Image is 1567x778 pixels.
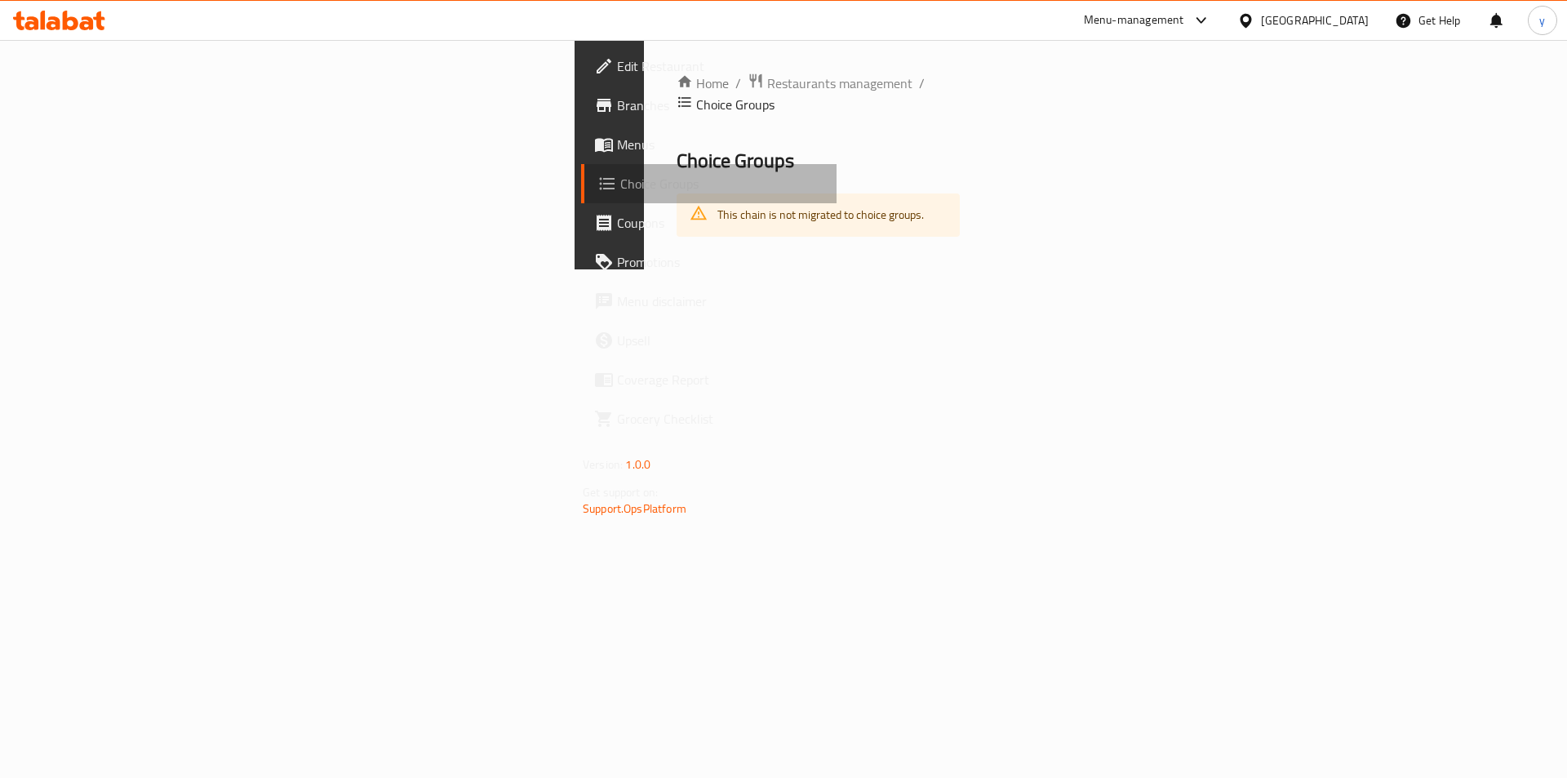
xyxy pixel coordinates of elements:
[1261,11,1369,29] div: [GEOGRAPHIC_DATA]
[617,96,823,115] span: Branches
[581,203,837,242] a: Coupons
[767,73,912,93] span: Restaurants management
[581,360,837,399] a: Coverage Report
[581,47,837,86] a: Edit Restaurant
[581,86,837,125] a: Branches
[617,331,823,350] span: Upsell
[581,125,837,164] a: Menus
[581,399,837,438] a: Grocery Checklist
[583,482,658,503] span: Get support on:
[583,454,623,475] span: Version:
[617,291,823,311] span: Menu disclaimer
[1084,11,1184,30] div: Menu-management
[617,213,823,233] span: Coupons
[625,454,650,475] span: 1.0.0
[581,242,837,282] a: Promotions
[617,135,823,154] span: Menus
[1539,11,1545,29] span: y
[581,282,837,321] a: Menu disclaimer
[583,498,686,519] a: Support.OpsPlatform
[919,73,925,93] li: /
[617,370,823,389] span: Coverage Report
[620,174,823,193] span: Choice Groups
[581,164,837,203] a: Choice Groups
[617,252,823,272] span: Promotions
[617,56,823,76] span: Edit Restaurant
[617,409,823,429] span: Grocery Checklist
[581,321,837,360] a: Upsell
